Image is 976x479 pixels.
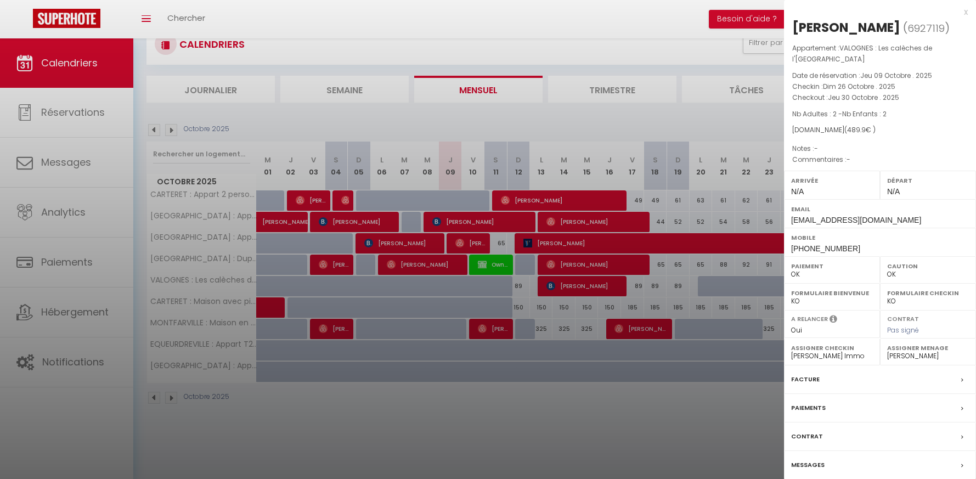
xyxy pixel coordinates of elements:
[791,187,804,196] span: N/A
[791,204,969,215] label: Email
[887,187,900,196] span: N/A
[792,109,887,119] span: Nb Adultes : 2 -
[791,459,825,471] label: Messages
[887,261,969,272] label: Caution
[830,314,837,326] i: Sélectionner OUI si vous souhaiter envoyer les séquences de messages post-checkout
[887,342,969,353] label: Assigner Menage
[903,20,950,36] span: ( )
[791,342,873,353] label: Assigner Checkin
[828,93,899,102] span: Jeu 30 Octobre . 2025
[792,143,968,154] p: Notes :
[791,232,969,243] label: Mobile
[844,125,876,134] span: ( € )
[860,71,932,80] span: Jeu 09 Octobre . 2025
[791,244,860,253] span: [PHONE_NUMBER]
[842,109,887,119] span: Nb Enfants : 2
[792,92,968,103] p: Checkout :
[791,288,873,298] label: Formulaire Bienvenue
[791,216,921,224] span: [EMAIL_ADDRESS][DOMAIN_NAME]
[791,374,820,385] label: Facture
[791,402,826,414] label: Paiements
[792,43,968,65] p: Appartement :
[907,21,945,35] span: 6927119
[887,288,969,298] label: Formulaire Checkin
[792,43,932,64] span: VALOGNES : Les calèches de l'[GEOGRAPHIC_DATA]
[847,125,866,134] span: 489.9
[792,19,900,36] div: [PERSON_NAME]
[791,261,873,272] label: Paiement
[814,144,818,153] span: -
[792,81,968,92] p: Checkin :
[784,5,968,19] div: x
[792,70,968,81] p: Date de réservation :
[823,82,895,91] span: Dim 26 Octobre . 2025
[791,431,823,442] label: Contrat
[887,325,919,335] span: Pas signé
[887,175,969,186] label: Départ
[847,155,850,164] span: -
[792,154,968,165] p: Commentaires :
[887,314,919,322] label: Contrat
[792,125,968,136] div: [DOMAIN_NAME]
[791,314,828,324] label: A relancer
[791,175,873,186] label: Arrivée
